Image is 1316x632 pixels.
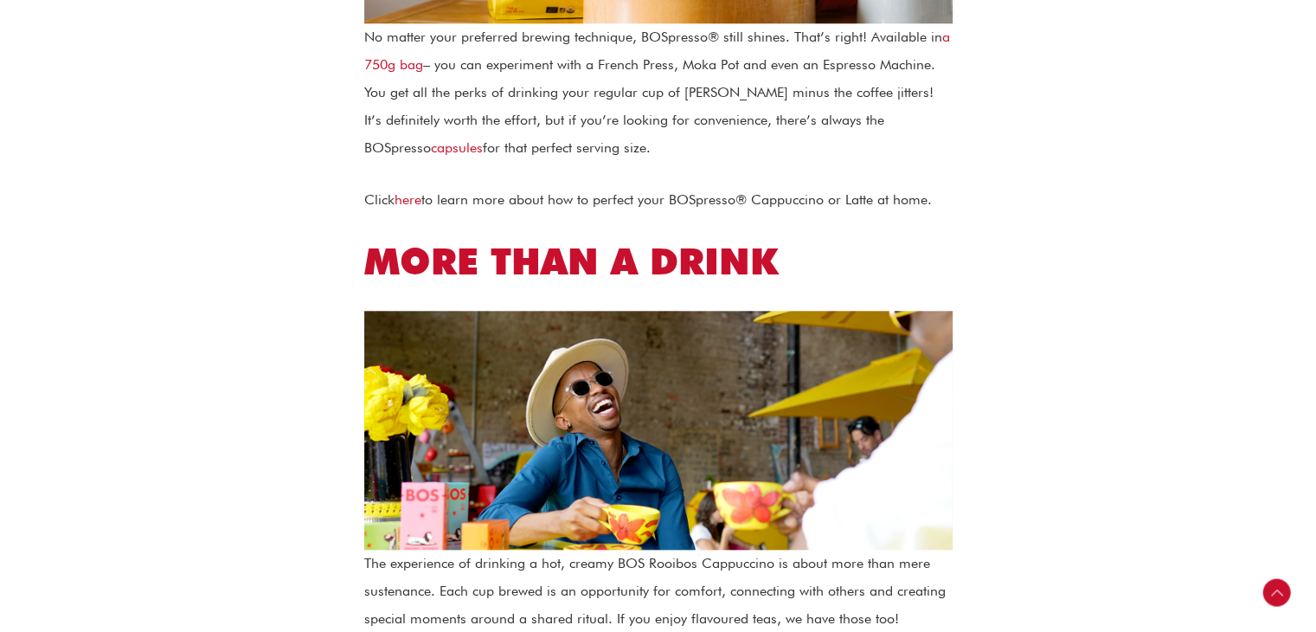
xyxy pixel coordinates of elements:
[364,311,953,550] img: rooibos,bos,cappucino,BOSpresso® capsules,latte
[431,139,483,156] a: capsules
[364,186,953,214] p: Click to learn more about how to perfect your BOSpresso® Cappuccino or Latte at home.
[395,191,421,208] a: here
[364,23,953,162] p: No matter your preferred brewing technique, BOSpresso® still shines. That’s right! Available in –...
[364,238,953,286] h2: More Than a Drink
